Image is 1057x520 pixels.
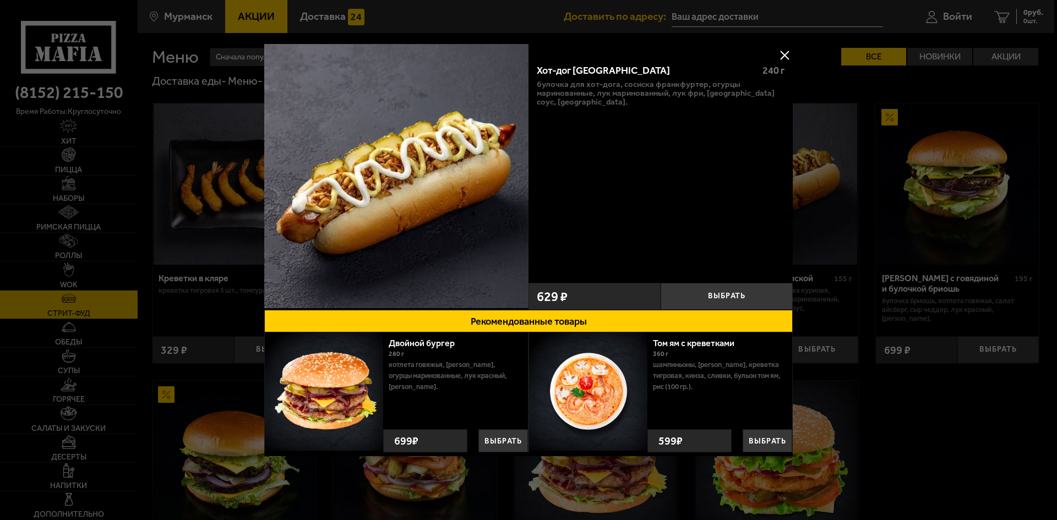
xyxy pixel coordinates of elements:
[264,44,528,308] img: Хот-дог Франкфуртер
[389,338,466,348] a: Двойной бургер
[389,350,404,358] span: 280 г
[653,338,745,348] a: Том ям с креветками
[264,310,793,332] button: Рекомендованные товары
[656,430,685,452] strong: 599 ₽
[743,429,792,452] button: Выбрать
[391,430,421,452] strong: 699 ₽
[653,359,784,392] p: шампиньоны, [PERSON_NAME], креветка тигровая, кинза, сливки, бульон том ям, рис (100 гр.).
[537,80,784,106] p: булочка для хот-дога, сосиска Франкфуртер, огурцы маринованные, лук маринованный, лук фри, [GEOGR...
[389,359,520,392] p: котлета говяжья, [PERSON_NAME], огурцы маринованные, лук красный, [PERSON_NAME].
[661,283,793,310] button: Выбрать
[537,65,753,77] div: Хот-дог [GEOGRAPHIC_DATA]
[762,64,784,76] span: 240 г
[264,44,528,310] a: Хот-дог Франкфуртер
[537,290,568,303] span: 629 ₽
[653,350,668,358] span: 360 г
[478,429,528,452] button: Выбрать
